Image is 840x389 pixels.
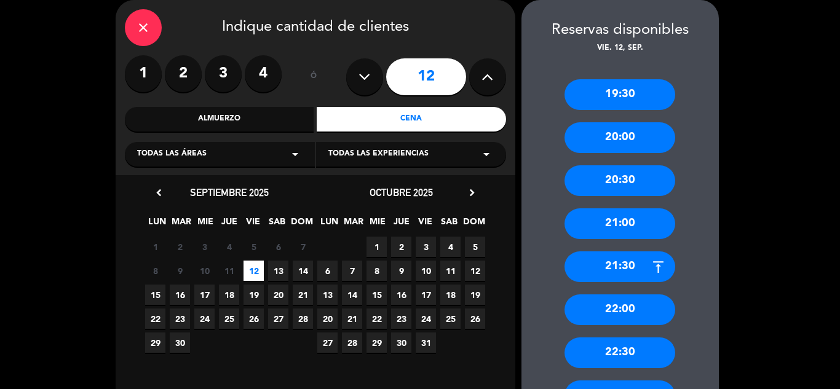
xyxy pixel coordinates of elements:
[317,261,338,281] span: 6
[293,285,313,305] span: 21
[367,308,387,329] span: 22
[291,214,311,235] span: DOM
[219,308,239,329] span: 25
[194,261,215,281] span: 10
[391,285,411,305] span: 16
[416,261,436,281] span: 10
[170,237,190,257] span: 2
[294,55,334,98] div: ó
[465,261,485,281] span: 12
[440,308,461,329] span: 25
[317,332,338,353] span: 27
[565,165,675,196] div: 20:30
[440,237,461,257] span: 4
[367,261,387,281] span: 8
[288,147,303,162] i: arrow_drop_down
[521,42,719,55] div: vie. 12, sep.
[125,9,506,46] div: Indique cantidad de clientes
[370,186,433,198] span: octubre 2025
[190,186,269,198] span: septiembre 2025
[391,214,411,235] span: JUE
[440,285,461,305] span: 18
[367,237,387,257] span: 1
[125,55,162,92] label: 1
[267,214,287,235] span: SAB
[391,237,411,257] span: 2
[147,214,167,235] span: LUN
[125,107,314,132] div: Almuerzo
[317,107,506,132] div: Cena
[415,214,435,235] span: VIE
[170,332,190,353] span: 30
[565,122,675,153] div: 20:00
[565,251,675,282] div: 21:30
[343,214,363,235] span: MAR
[317,308,338,329] span: 20
[194,308,215,329] span: 24
[319,214,339,235] span: LUN
[219,285,239,305] span: 18
[145,237,165,257] span: 1
[293,261,313,281] span: 14
[219,261,239,281] span: 11
[244,308,264,329] span: 26
[328,148,429,160] span: Todas las experiencias
[153,186,165,199] i: chevron_left
[391,261,411,281] span: 9
[463,214,483,235] span: DOM
[416,285,436,305] span: 17
[136,20,151,35] i: close
[521,18,719,42] div: Reservas disponibles
[170,285,190,305] span: 16
[565,337,675,368] div: 22:30
[342,308,362,329] span: 21
[342,332,362,353] span: 28
[342,285,362,305] span: 14
[137,148,207,160] span: Todas las áreas
[145,261,165,281] span: 8
[244,285,264,305] span: 19
[243,214,263,235] span: VIE
[268,285,288,305] span: 20
[244,237,264,257] span: 5
[367,332,387,353] span: 29
[465,308,485,329] span: 26
[440,261,461,281] span: 11
[145,308,165,329] span: 22
[219,237,239,257] span: 4
[268,237,288,257] span: 6
[268,261,288,281] span: 13
[342,261,362,281] span: 7
[367,214,387,235] span: MIE
[465,285,485,305] span: 19
[244,261,264,281] span: 12
[439,214,459,235] span: SAB
[416,308,436,329] span: 24
[145,332,165,353] span: 29
[293,237,313,257] span: 7
[245,55,282,92] label: 4
[268,308,288,329] span: 27
[171,214,191,235] span: MAR
[416,332,436,353] span: 31
[367,285,387,305] span: 15
[391,332,411,353] span: 30
[293,308,313,329] span: 28
[194,285,215,305] span: 17
[194,237,215,257] span: 3
[466,186,478,199] i: chevron_right
[165,55,202,92] label: 2
[391,308,411,329] span: 23
[170,261,190,281] span: 9
[195,214,215,235] span: MIE
[465,237,485,257] span: 5
[219,214,239,235] span: JUE
[565,79,675,110] div: 19:30
[205,55,242,92] label: 3
[317,285,338,305] span: 13
[565,294,675,325] div: 22:00
[479,147,494,162] i: arrow_drop_down
[170,308,190,329] span: 23
[145,285,165,305] span: 15
[565,208,675,239] div: 21:00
